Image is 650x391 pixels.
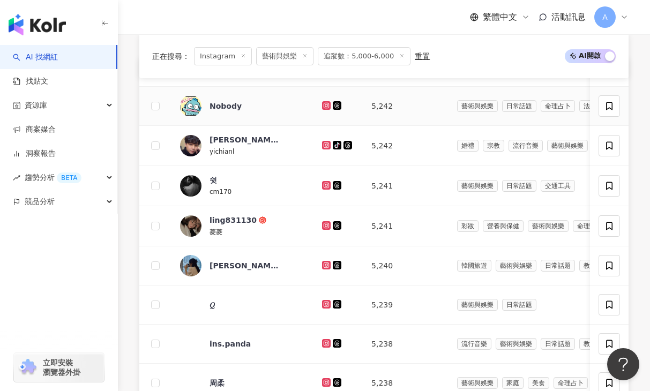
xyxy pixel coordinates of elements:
td: 5,238 [363,325,448,364]
span: 日常話題 [502,180,536,192]
span: 美食 [528,377,549,389]
div: 周柔 [210,378,225,388]
span: A [602,11,608,23]
span: 藝術與娛樂 [457,100,498,112]
div: ling831130 [210,215,257,225]
div: BETA [57,172,81,183]
span: 命理占卜 [573,220,607,232]
span: 法政社會 [579,100,614,112]
a: chrome extension立即安裝 瀏覽器外掛 [14,353,104,382]
span: 宗教 [483,140,504,152]
span: 藝術與娛樂 [256,47,313,65]
span: 立即安裝 瀏覽器外掛 [43,358,80,377]
iframe: Help Scout Beacon - Open [607,348,639,380]
img: KOL Avatar [180,175,201,197]
span: rise [13,174,20,182]
td: 5,241 [363,206,448,246]
a: KOL Avatarling831130菱菱 [180,215,305,237]
a: KOL Avatar[PERSON_NAME] [180,255,305,276]
span: 教育與學習 [579,338,620,350]
span: 菱菱 [210,228,222,236]
span: 日常話題 [541,260,575,272]
a: KOL AvatarNobody [180,95,305,117]
span: 命理占卜 [554,377,588,389]
img: KOL Avatar [180,135,201,156]
td: 5,242 [363,87,448,126]
span: 日常話題 [502,299,536,311]
span: 藝術與娛樂 [457,180,498,192]
span: 營養與保健 [483,220,524,232]
span: 教育與學習 [579,260,620,272]
img: KOL Avatar [180,215,201,237]
span: 日常話題 [541,338,575,350]
a: 商案媒合 [13,124,56,135]
span: yichianl [210,148,234,155]
a: KOL Avatar𝑄 [180,294,305,315]
img: KOL Avatar [180,333,201,355]
a: searchAI 找網紅 [13,52,58,63]
span: 正在搜尋 ： [152,52,190,61]
span: 命理占卜 [541,100,575,112]
td: 5,239 [363,285,448,325]
a: 找貼文 [13,76,48,87]
img: logo [9,14,66,35]
td: 5,242 [363,126,448,166]
td: 5,240 [363,246,448,285]
span: 活動訊息 [551,12,586,22]
a: 洞察報告 [13,148,56,159]
span: 追蹤數：5,000-6,000 [318,47,410,65]
span: 交通工具 [541,180,575,192]
span: 繁體中文 [483,11,517,23]
div: 쉿 [210,175,217,185]
span: 資源庫 [25,93,47,117]
div: ins.panda [210,339,251,349]
div: 𝑄 [210,299,215,310]
img: chrome extension [17,359,38,376]
span: 家庭 [502,377,524,389]
span: 流行音樂 [509,140,543,152]
a: KOL Avatar쉿cm170 [180,175,305,197]
span: 流行音樂 [457,338,491,350]
span: 競品分析 [25,190,55,214]
span: 彩妝 [457,220,479,232]
a: KOL Avatarins.panda [180,333,305,355]
img: KOL Avatar [180,95,201,117]
span: 婚禮 [457,140,479,152]
img: KOL Avatar [180,255,201,276]
span: 藝術與娛樂 [528,220,569,232]
div: Nobody [210,101,242,111]
span: 藝術與娛樂 [457,299,498,311]
img: KOL Avatar [180,294,201,315]
span: 日常話題 [502,100,536,112]
div: 重置 [415,52,430,61]
span: Instagram [194,47,252,65]
a: KOL Avatar[PERSON_NAME]yichianl [180,134,305,157]
div: [PERSON_NAME] [210,260,279,271]
span: 藝術與娛樂 [496,260,536,272]
td: 5,241 [363,166,448,206]
span: 趨勢分析 [25,166,81,190]
span: 藝術與娛樂 [457,377,498,389]
span: 藝術與娛樂 [547,140,588,152]
div: [PERSON_NAME] [210,134,279,145]
span: 韓國旅遊 [457,260,491,272]
span: 藝術與娛樂 [496,338,536,350]
span: cm170 [210,188,231,195]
